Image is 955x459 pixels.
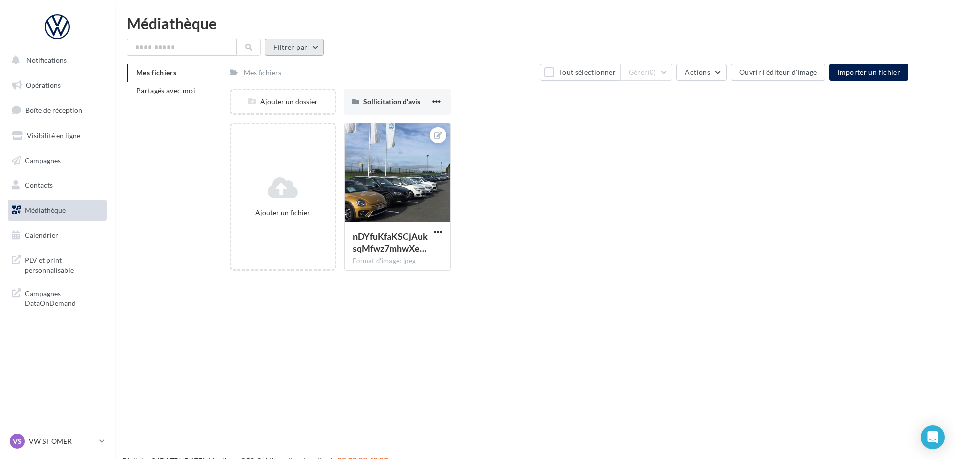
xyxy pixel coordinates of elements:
button: Importer un fichier [829,64,908,81]
a: Calendrier [6,225,109,246]
span: Campagnes DataOnDemand [25,287,103,308]
span: Campagnes [25,156,61,164]
div: Mes fichiers [244,68,281,78]
button: Actions [676,64,726,81]
span: Calendrier [25,231,58,239]
span: Contacts [25,181,53,189]
a: Campagnes [6,150,109,171]
button: Ouvrir l'éditeur d'image [731,64,825,81]
span: nDYfuKfaKSCjAuksqMfwz7mhwXe4Cm6QilLBCW3jrBAy8V2l0Ou_8jHnRJZkZmkn6MJG781KMIuRQU0nBA=s0 [353,231,428,254]
a: Opérations [6,75,109,96]
span: (0) [648,68,656,76]
a: Contacts [6,175,109,196]
button: Filtrer par [265,39,324,56]
div: Format d'image: jpeg [353,257,442,266]
p: VW ST OMER [29,436,95,446]
span: Partagés avec moi [136,86,195,95]
a: Boîte de réception [6,99,109,121]
span: Mes fichiers [136,68,176,77]
div: Ajouter un dossier [231,97,335,107]
span: PLV et print personnalisable [25,253,103,275]
a: PLV et print personnalisable [6,249,109,279]
span: Opérations [26,81,61,89]
div: Open Intercom Messenger [921,425,945,449]
span: Sollicitation d'avis [363,97,420,106]
span: VS [13,436,22,446]
span: Notifications [26,56,67,64]
span: Importer un fichier [837,68,900,76]
button: Gérer(0) [620,64,673,81]
a: Médiathèque [6,200,109,221]
button: Notifications [6,50,105,71]
span: Visibilité en ligne [27,131,80,140]
span: Actions [685,68,710,76]
div: Ajouter un fichier [235,208,331,218]
a: VS VW ST OMER [8,432,107,451]
a: Campagnes DataOnDemand [6,283,109,312]
a: Visibilité en ligne [6,125,109,146]
div: Médiathèque [127,16,943,31]
span: Boîte de réception [25,106,82,114]
span: Médiathèque [25,206,66,214]
button: Tout sélectionner [540,64,620,81]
